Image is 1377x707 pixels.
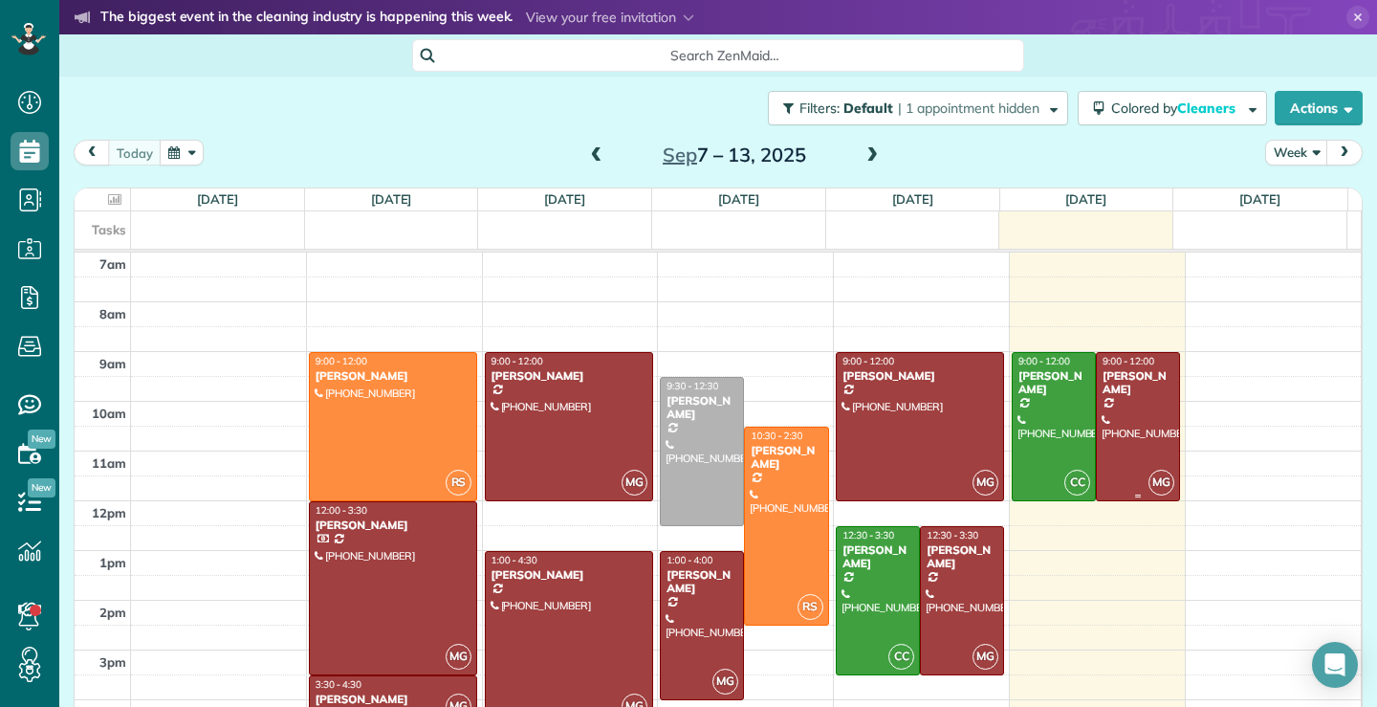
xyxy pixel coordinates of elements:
[1018,355,1070,367] span: 9:00 - 12:00
[973,470,998,496] span: MG
[492,355,543,367] span: 9:00 - 12:00
[99,654,126,670] span: 3pm
[1111,99,1242,117] span: Colored by
[842,355,894,367] span: 9:00 - 12:00
[898,99,1039,117] span: | 1 appointment hidden
[315,693,471,706] div: [PERSON_NAME]
[491,568,647,582] div: [PERSON_NAME]
[1148,470,1174,496] span: MG
[108,140,162,166] button: today
[712,669,738,695] span: MG
[92,406,126,421] span: 10am
[99,605,126,620] span: 2pm
[843,99,894,117] span: Default
[622,470,647,496] span: MG
[799,99,840,117] span: Filters:
[371,191,412,207] a: [DATE]
[1064,470,1090,496] span: CC
[1177,99,1238,117] span: Cleaners
[315,369,471,383] div: [PERSON_NAME]
[446,470,471,496] span: RS
[667,380,718,392] span: 9:30 - 12:30
[926,543,998,571] div: [PERSON_NAME]
[666,568,738,596] div: [PERSON_NAME]
[1078,91,1267,125] button: Colored byCleaners
[92,222,126,237] span: Tasks
[892,191,933,207] a: [DATE]
[841,543,914,571] div: [PERSON_NAME]
[100,8,513,29] strong: The biggest event in the cleaning industry is happening this week.
[491,369,647,383] div: [PERSON_NAME]
[663,143,697,166] span: Sep
[99,555,126,570] span: 1pm
[1326,140,1363,166] button: next
[99,356,126,371] span: 9am
[99,306,126,321] span: 8am
[842,529,894,541] span: 12:30 - 3:30
[888,644,914,670] span: CC
[197,191,238,207] a: [DATE]
[841,369,998,383] div: [PERSON_NAME]
[718,191,759,207] a: [DATE]
[1017,369,1090,397] div: [PERSON_NAME]
[544,191,585,207] a: [DATE]
[667,554,712,566] span: 1:00 - 4:00
[758,91,1068,125] a: Filters: Default | 1 appointment hidden
[492,554,537,566] span: 1:00 - 4:30
[92,455,126,471] span: 11am
[1102,369,1174,397] div: [PERSON_NAME]
[316,678,361,691] span: 3:30 - 4:30
[1275,91,1363,125] button: Actions
[1103,355,1154,367] span: 9:00 - 12:00
[315,519,471,532] div: [PERSON_NAME]
[751,430,802,442] span: 10:30 - 2:30
[1239,191,1280,207] a: [DATE]
[927,529,978,541] span: 12:30 - 3:30
[615,144,854,166] h2: 7 – 13, 2025
[28,430,55,449] span: New
[316,355,367,367] span: 9:00 - 12:00
[74,140,110,166] button: prev
[28,478,55,497] span: New
[666,394,738,422] div: [PERSON_NAME]
[446,644,471,670] span: MG
[1065,191,1106,207] a: [DATE]
[99,256,126,272] span: 7am
[92,505,126,520] span: 12pm
[973,644,998,670] span: MG
[316,504,367,517] span: 12:00 - 3:30
[1265,140,1328,166] button: Week
[750,444,822,472] div: [PERSON_NAME]
[768,91,1068,125] button: Filters: Default | 1 appointment hidden
[798,594,823,620] span: RS
[1312,642,1358,688] div: Open Intercom Messenger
